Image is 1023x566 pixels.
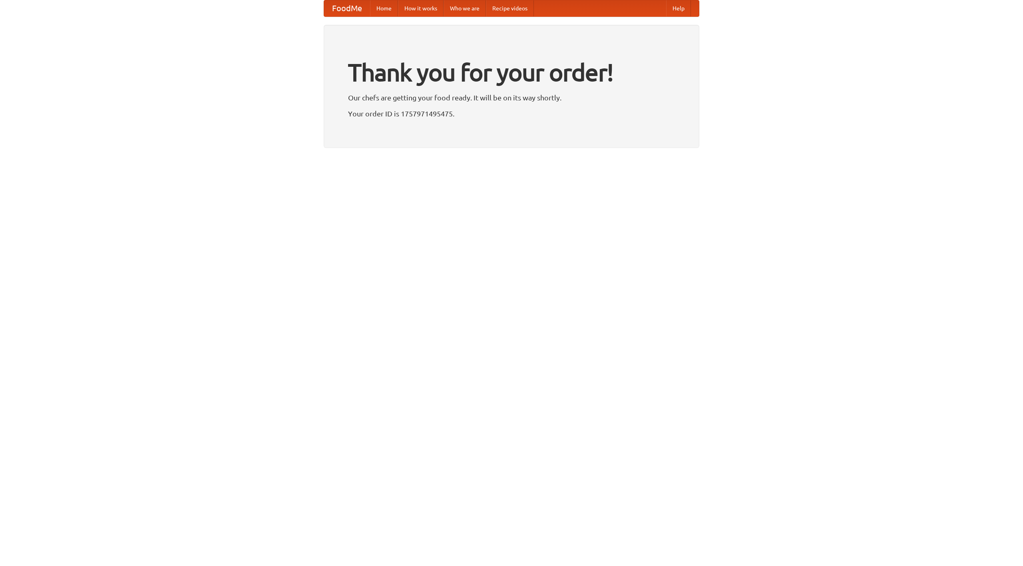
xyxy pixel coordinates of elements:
a: Recipe videos [486,0,534,16]
p: Your order ID is 1757971495475. [348,108,675,120]
a: FoodMe [324,0,370,16]
a: Who we are [444,0,486,16]
a: How it works [398,0,444,16]
a: Home [370,0,398,16]
a: Help [666,0,691,16]
p: Our chefs are getting your food ready. It will be on its way shortly. [348,92,675,104]
h1: Thank you for your order! [348,53,675,92]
